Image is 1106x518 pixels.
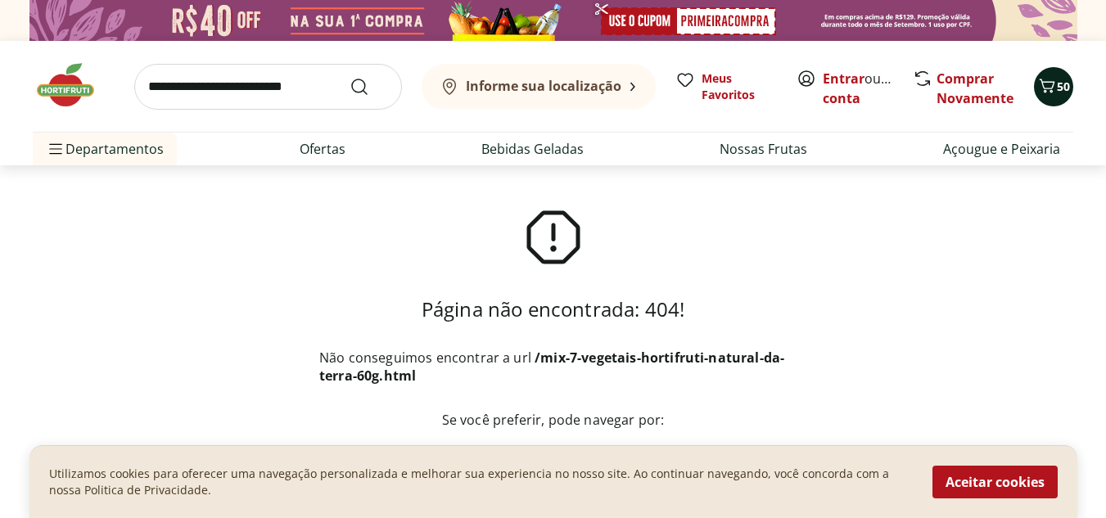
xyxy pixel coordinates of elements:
[300,139,345,159] a: Ofertas
[702,70,777,103] span: Meus Favoritos
[33,61,115,110] img: Hortifruti
[937,70,1013,107] a: Comprar Novamente
[319,411,787,429] p: Se você preferir, pode navegar por:
[720,139,807,159] a: Nossas Frutas
[49,466,913,498] p: Utilizamos cookies para oferecer uma navegação personalizada e melhorar sua experiencia no nosso ...
[481,139,584,159] a: Bebidas Geladas
[134,64,402,110] input: search
[319,349,787,385] p: Não conseguimos encontrar a url
[319,349,784,385] b: /mix-7-vegetais-hortifruti-natural-da-terra-60g.html
[46,129,164,169] span: Departamentos
[46,129,65,169] button: Menu
[422,64,656,110] button: Informe sua localização
[1034,67,1073,106] button: Carrinho
[675,70,777,103] a: Meus Favoritos
[823,70,913,107] a: Criar conta
[823,70,864,88] a: Entrar
[1057,79,1070,94] span: 50
[823,69,896,108] span: ou
[422,296,684,322] h3: Página não encontrada: 404!
[943,139,1060,159] a: Açougue e Peixaria
[466,77,621,95] b: Informe sua localização
[350,77,389,97] button: Submit Search
[932,466,1058,498] button: Aceitar cookies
